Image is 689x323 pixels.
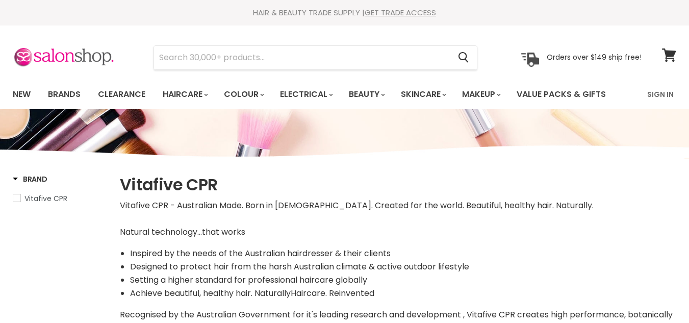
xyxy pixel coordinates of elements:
[130,247,676,260] li: Inspired by the needs of the Australian hairdresser & their clients
[365,7,436,18] a: GET TRADE ACCESS
[641,84,680,105] a: Sign In
[154,45,477,70] form: Product
[393,84,452,105] a: Skincare
[130,274,676,287] li: Setting a higher standard for professional haircare globally
[155,84,214,105] a: Haircare
[40,84,88,105] a: Brands
[216,84,270,105] a: Colour
[547,53,642,62] p: Orders over $149 ship free!
[13,193,107,204] a: Vitafive CPR
[90,84,153,105] a: Clearance
[454,84,507,105] a: Makeup
[130,287,676,300] li: Achieve beautiful, healthy hair. NaturallyHaircare. Reinvented
[120,174,676,195] h1: Vitafive CPR
[272,84,339,105] a: Electrical
[24,193,67,204] span: Vitafive CPR
[341,84,391,105] a: Beauty
[450,46,477,69] button: Search
[130,260,676,274] li: Designed to protect hair from the harsh Australian climate & active outdoor lifestyle
[509,84,614,105] a: Value Packs & Gifts
[5,80,627,109] ul: Main menu
[154,46,450,69] input: Search
[13,174,47,184] h3: Brand
[5,84,38,105] a: New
